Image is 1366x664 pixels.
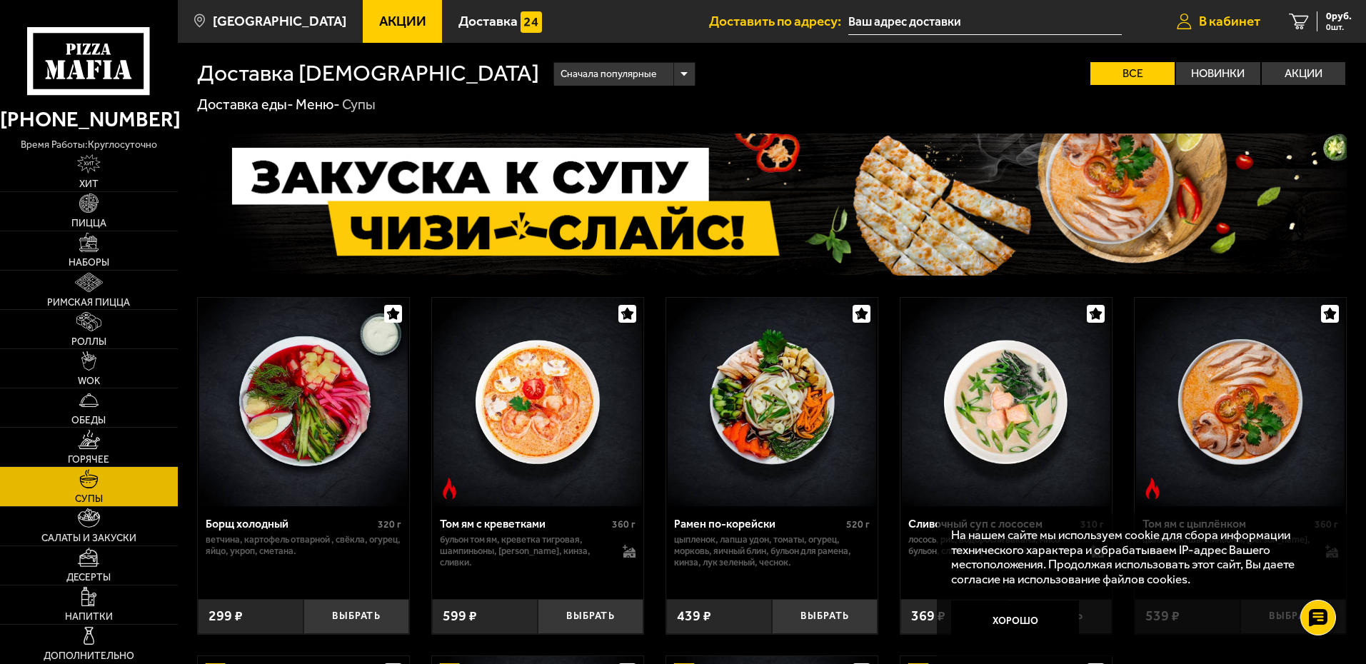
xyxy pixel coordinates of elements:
span: 360 г [612,518,636,530]
span: Пицца [71,218,106,228]
span: В кабинет [1199,14,1260,28]
span: 0 шт. [1326,23,1352,31]
label: Все [1090,62,1175,85]
span: 599 ₽ [443,609,477,623]
span: Римская пицца [47,298,130,308]
span: Десерты [66,573,111,583]
div: Супы [342,96,376,114]
button: Выбрать [538,599,643,634]
img: Борщ холодный [199,298,408,506]
span: Дополнительно [44,651,134,661]
button: Выбрать [303,599,409,634]
span: Напитки [65,612,113,622]
p: лосось, рис, водоросли вакамэ, мисо бульон, сливки, лук зеленый. [908,534,1077,557]
div: Сливочный суп с лососем [908,517,1077,530]
span: WOK [78,376,100,386]
span: 369 ₽ [911,609,945,623]
button: Выбрать [772,599,878,634]
label: Новинки [1176,62,1260,85]
span: 520 г [846,518,870,530]
span: 0 руб. [1326,11,1352,21]
p: ветчина, картофель отварной , свёкла, огурец, яйцо, укроп, сметана. [206,534,401,557]
div: Том ям с креветками [440,517,608,530]
span: Салаты и закуски [41,533,136,543]
div: Рамен по-корейски [674,517,843,530]
span: Акции [379,14,426,28]
img: Острое блюдо [439,478,461,499]
a: Борщ холодный [198,298,409,506]
img: Рамен по-корейски [668,298,876,506]
span: Наборы [69,258,109,268]
div: Борщ холодный [206,517,374,530]
span: Сначала популярные [561,61,656,88]
img: 15daf4d41897b9f0e9f617042186c801.svg [521,11,542,33]
span: Обеды [71,416,106,426]
label: Акции [1262,62,1346,85]
a: Острое блюдоТом ям с креветками [432,298,643,506]
span: Хит [79,179,99,189]
span: Доставить по адресу: [709,14,848,28]
span: Супы [75,494,103,504]
a: Меню- [296,96,340,113]
span: 439 ₽ [677,609,711,623]
h1: Доставка [DEMOGRAPHIC_DATA] [197,62,539,85]
span: Доставка [458,14,518,28]
a: Острое блюдоТом ям с цыплёнком [1135,298,1346,506]
img: Сливочный суп с лососем [902,298,1110,506]
img: Том ям с креветками [433,298,642,506]
a: Рамен по-корейски [666,298,878,506]
span: [GEOGRAPHIC_DATA] [213,14,346,28]
span: Роллы [71,337,106,347]
img: Том ям с цыплёнком [1136,298,1345,506]
input: Ваш адрес доставки [848,9,1122,35]
button: Хорошо [951,600,1079,643]
p: На нашем сайте мы используем cookie для сбора информации технического характера и обрабатываем IP... [951,528,1324,587]
a: Сливочный суп с лососем [900,298,1112,506]
a: Доставка еды- [197,96,293,113]
p: цыпленок, лапша удон, томаты, огурец, морковь, яичный блин, бульон для рамена, кинза, лук зеленый... [674,534,870,568]
img: Острое блюдо [1142,478,1163,499]
span: Горячее [68,455,109,465]
span: 299 ₽ [209,609,243,623]
p: бульон том ям, креветка тигровая, шампиньоны, [PERSON_NAME], кинза, сливки. [440,534,608,568]
span: 320 г [378,518,401,530]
